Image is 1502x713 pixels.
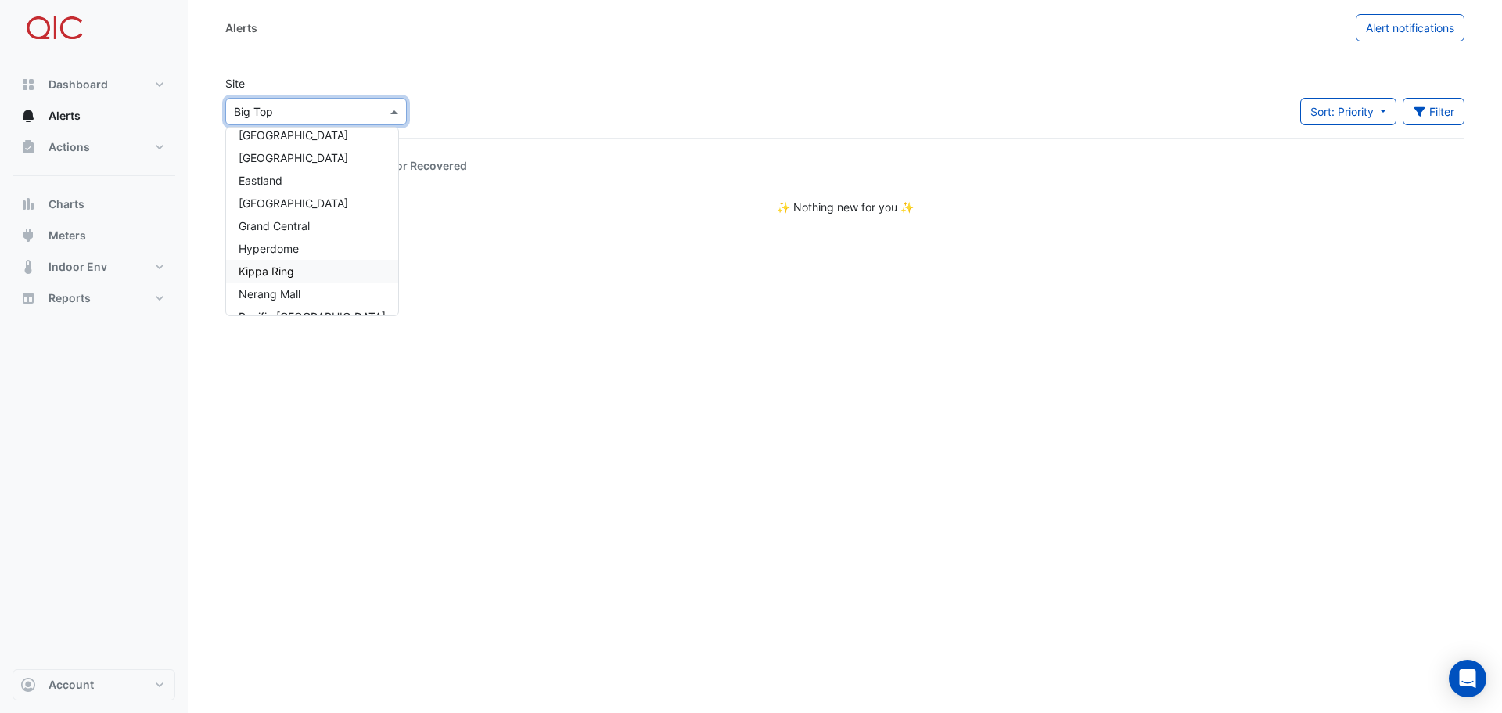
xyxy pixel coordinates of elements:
button: Account [13,669,175,700]
app-icon: Actions [20,139,36,155]
button: Charts [13,189,175,220]
app-icon: Dashboard [20,77,36,92]
button: Sort: Priority [1300,98,1396,125]
div: ✨ Nothing new for you ✨ [225,199,1464,215]
span: Pacific [GEOGRAPHIC_DATA] [239,310,386,323]
span: Kippa Ring [239,265,294,278]
button: Reports [13,283,175,314]
button: Meters [13,220,175,251]
span: Alert notifications [1366,21,1454,34]
app-icon: Meters [20,228,36,243]
app-icon: Alerts [20,108,36,124]
span: Nerang Mall [239,287,300,301]
span: Charts [49,196,84,212]
span: [GEOGRAPHIC_DATA] [239,196,348,210]
span: Sort: Priority [1310,105,1374,118]
button: Filter [1403,98,1465,125]
span: Eastland [239,174,282,187]
span: Grand Central [239,219,310,232]
span: Hyperdome [239,242,299,255]
span: [GEOGRAPHIC_DATA] [239,128,348,142]
span: Meters [49,228,86,243]
button: Alert notifications [1356,14,1464,41]
app-icon: Reports [20,290,36,306]
button: Dashboard [13,69,175,100]
a: Seen or Recovered [354,151,480,180]
button: Indoor Env [13,251,175,283]
span: Dashboard [49,77,108,92]
span: [GEOGRAPHIC_DATA] [239,151,348,164]
button: Alerts [13,100,175,131]
div: Alerts [225,20,257,36]
app-icon: Indoor Env [20,259,36,275]
span: Reports [49,290,91,306]
button: Actions [13,131,175,163]
span: Actions [49,139,90,155]
div: Open Intercom Messenger [1449,660,1486,697]
ng-dropdown-panel: Options list [225,127,399,316]
span: Alerts [49,108,81,124]
span: Account [49,677,94,693]
label: Site [225,75,245,92]
img: Company Logo [19,13,89,44]
app-icon: Charts [20,196,36,212]
span: Indoor Env [49,259,107,275]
